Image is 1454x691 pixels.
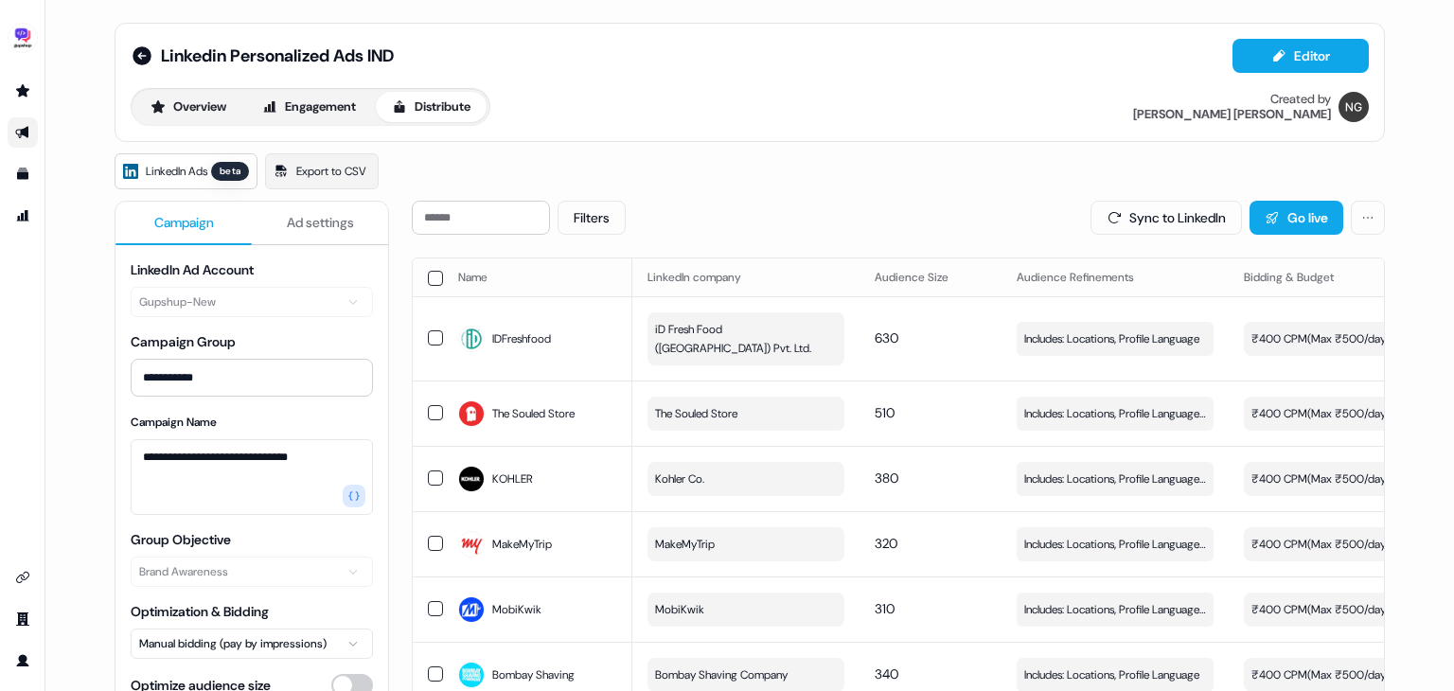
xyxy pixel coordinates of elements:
[8,201,38,231] a: Go to attribution
[492,404,575,423] span: The Souled Store
[1244,322,1441,356] button: ₹400 CPM(Max ₹500/day)
[655,665,788,684] span: Bombay Shaving Company
[8,562,38,593] a: Go to integrations
[647,312,844,365] button: iD Fresh Food ([GEOGRAPHIC_DATA]) Pvt. Ltd.
[1017,593,1214,627] button: Includes: Locations, Profile Language, Job Functions
[492,470,533,488] span: KOHLER
[492,329,551,348] span: IDFreshfood
[1251,665,1390,684] div: ₹400 CPM ( Max ₹500/day )
[1251,404,1390,423] div: ₹400 CPM ( Max ₹500/day )
[492,535,552,554] span: MakeMyTrip
[632,258,860,296] th: LinkedIn company
[8,604,38,634] a: Go to team
[1339,92,1369,122] img: Nikunj
[1232,48,1369,68] a: Editor
[875,535,897,552] span: 320
[492,600,541,619] span: MobiKwik
[1244,593,1441,627] button: ₹400 CPM(Max ₹500/day)
[1232,39,1369,73] button: Editor
[1133,107,1331,122] div: [PERSON_NAME] [PERSON_NAME]
[134,92,242,122] button: Overview
[875,665,898,682] span: 340
[296,162,366,181] span: Export to CSV
[875,470,898,487] span: 380
[1251,329,1390,348] div: ₹400 CPM ( Max ₹500/day )
[1002,258,1229,296] th: Audience Refinements
[115,153,257,189] a: LinkedIn Adsbeta
[246,92,372,122] button: Engagement
[1251,535,1390,554] div: ₹400 CPM ( Max ₹500/day )
[1250,201,1343,235] button: Go live
[131,261,254,278] label: LinkedIn Ad Account
[211,162,249,181] div: beta
[1024,329,1199,348] span: Includes: Locations, Profile Language
[875,329,898,346] span: 630
[8,76,38,106] a: Go to prospects
[1244,462,1441,496] button: ₹400 CPM(Max ₹500/day)
[376,92,487,122] button: Distribute
[8,646,38,676] a: Go to profile
[1024,665,1199,684] span: Includes: Locations, Profile Language
[647,527,844,561] button: MakeMyTrip
[647,593,844,627] button: MobiKwik
[558,201,626,235] button: Filters
[860,258,1002,296] th: Audience Size
[1090,201,1242,235] button: Sync to LinkedIn
[146,162,207,181] span: LinkedIn Ads
[131,603,269,620] label: Optimization & Bidding
[131,531,231,548] label: Group Objective
[655,320,833,358] span: iD Fresh Food ([GEOGRAPHIC_DATA]) Pvt. Ltd.
[1244,397,1441,431] button: ₹400 CPM(Max ₹500/day)
[655,600,704,619] span: MobiKwik
[1024,600,1206,619] span: Includes: Locations, Profile Language, Job Functions
[655,535,715,554] span: MakeMyTrip
[1244,527,1441,561] button: ₹400 CPM(Max ₹500/day)
[1251,470,1390,488] div: ₹400 CPM ( Max ₹500/day )
[8,117,38,148] a: Go to outbound experience
[655,404,737,423] span: The Souled Store
[1270,92,1331,107] div: Created by
[1017,397,1214,431] button: Includes: Locations, Profile Language / Excludes: Job Functions
[265,153,379,189] a: Export to CSV
[1251,600,1390,619] div: ₹400 CPM ( Max ₹500/day )
[875,404,895,421] span: 510
[492,665,575,684] span: Bombay Shaving
[443,258,632,296] th: Name
[647,397,844,431] button: The Souled Store
[8,159,38,189] a: Go to templates
[131,415,217,430] label: Campaign Name
[1017,322,1214,356] button: Includes: Locations, Profile Language
[1017,527,1214,561] button: Includes: Locations, Profile Language, Job Functions
[131,333,236,350] label: Campaign Group
[1024,404,1206,423] span: Includes: Locations, Profile Language / Excludes: Job Functions
[287,213,354,232] span: Ad settings
[161,44,394,67] span: Linkedin Personalized Ads IND
[1024,470,1206,488] span: Includes: Locations, Profile Language, Job Functions
[875,600,895,617] span: 310
[1017,462,1214,496] button: Includes: Locations, Profile Language, Job Functions
[655,470,704,488] span: Kohler Co.
[647,462,844,496] button: Kohler Co.
[1351,201,1385,235] button: More actions
[154,213,214,232] span: Campaign
[1024,535,1206,554] span: Includes: Locations, Profile Language, Job Functions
